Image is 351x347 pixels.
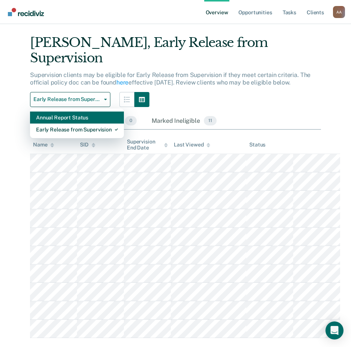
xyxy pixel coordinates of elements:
div: Supervision End Date [127,139,168,151]
img: Recidiviz [8,8,44,16]
div: Early Release from Supervision [36,124,118,136]
div: Annual Report Status [36,112,118,124]
div: Status [249,142,265,148]
div: SID [80,142,95,148]
span: 11 [204,116,217,126]
div: Marked Ineligible11 [150,113,218,130]
div: [PERSON_NAME], Early Release from Supervision [30,35,321,72]
p: Supervision clients may be eligible for Early Release from Supervision if they meet certain crite... [30,71,310,86]
span: Early Release from Supervision [33,96,101,103]
button: Early Release from Supervision [30,92,110,107]
div: Name [33,142,54,148]
div: A A [333,6,345,18]
span: 0 [125,116,137,126]
div: Open Intercom Messenger [325,321,343,339]
div: Last Viewed [174,142,210,148]
a: here [116,79,128,86]
button: Profile dropdown button [333,6,345,18]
